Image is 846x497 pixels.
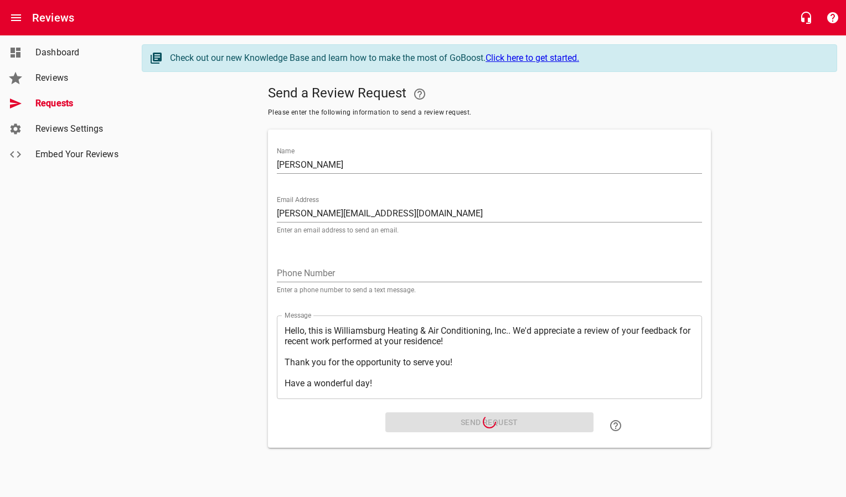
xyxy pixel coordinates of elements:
h6: Reviews [32,9,74,27]
label: Name [277,148,295,154]
span: Dashboard [35,46,120,59]
div: Check out our new Knowledge Base and learn how to make the most of GoBoost. [170,51,826,65]
p: Enter an email address to send an email. [277,227,702,234]
textarea: Hello, this is Williamsburg Heating & Air Conditioning, Inc.. We'd appreciate a review of your fe... [285,325,694,389]
span: Please enter the following information to send a review request. [268,107,711,118]
a: Learn how to "Send a Review Request" [602,412,629,439]
p: Enter a phone number to send a text message. [277,287,702,293]
a: Click here to get started. [486,53,579,63]
button: Support Portal [819,4,846,31]
label: Email Address [277,196,319,203]
span: Requests [35,97,120,110]
button: Live Chat [793,4,819,31]
span: Reviews Settings [35,122,120,136]
button: Open drawer [3,4,29,31]
h5: Send a Review Request [268,81,711,107]
span: Reviews [35,71,120,85]
a: Your Google or Facebook account must be connected to "Send a Review Request" [406,81,433,107]
span: Embed Your Reviews [35,148,120,161]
